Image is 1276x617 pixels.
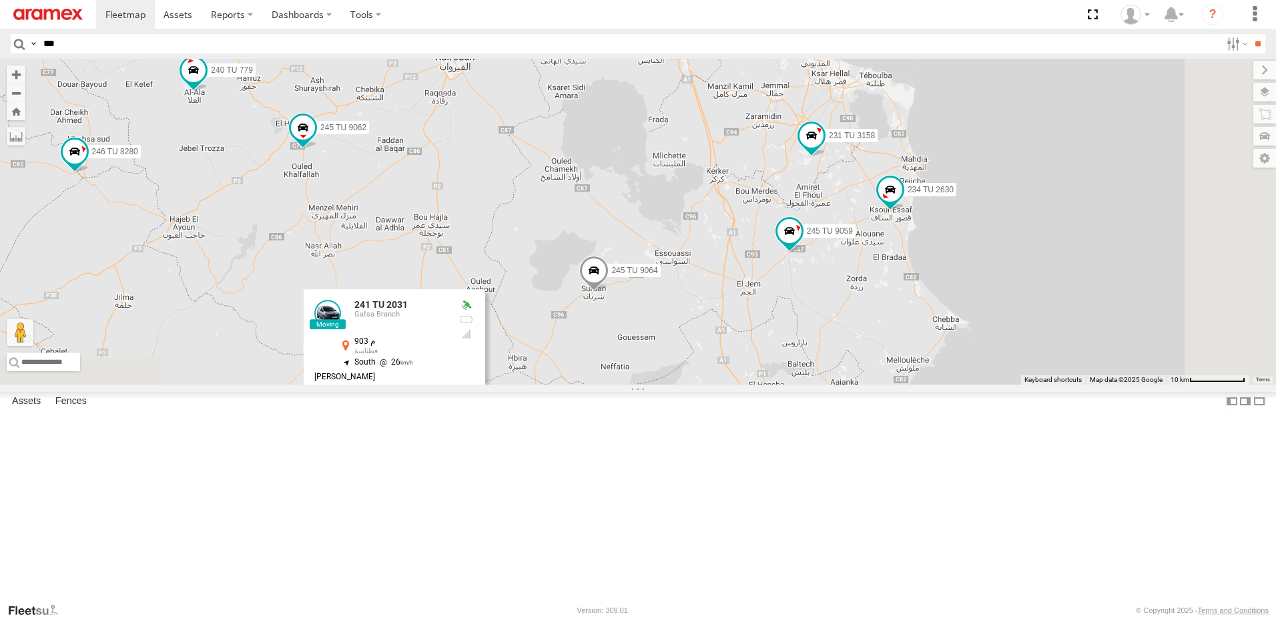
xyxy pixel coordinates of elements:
[458,315,474,325] div: No battery health information received from this device.
[1225,392,1239,411] label: Dock Summary Table to the Left
[7,319,33,346] button: Drag Pegman onto the map to open Street View
[1256,377,1270,383] a: Terms (opens in new tab)
[1221,34,1250,53] label: Search Filter Options
[5,392,47,411] label: Assets
[807,227,853,236] span: 245 TU 9059
[92,148,138,157] span: 246 TU 8280
[1253,392,1266,411] label: Hide Summary Table
[354,358,376,367] span: South
[458,300,474,311] div: Valid GPS Fix
[7,127,25,146] label: Measure
[1167,375,1249,385] button: Map Scale: 10 km per 80 pixels
[458,329,474,340] div: GSM Signal = 4
[7,604,69,617] a: Visit our Website
[1116,5,1155,25] div: Nejah Benkhalifa
[1253,149,1276,168] label: Map Settings
[1239,392,1252,411] label: Dock Summary Table to the Right
[354,311,448,319] div: Gafsa Branch
[13,9,83,20] img: aramex-logo.svg
[354,300,408,311] a: 241 TU 2031
[49,392,93,411] label: Fences
[1136,606,1269,614] div: © Copyright 2025 -
[320,124,366,133] span: 245 TU 9062
[908,185,954,194] span: 234 TU 2630
[577,606,628,614] div: Version: 309.01
[829,132,875,141] span: 231 TU 3158
[354,338,448,347] div: م 903
[7,65,25,83] button: Zoom in
[354,348,448,356] div: فطناسة
[314,373,448,381] div: [PERSON_NAME]
[1202,4,1223,25] i: ?
[376,358,414,367] span: 26
[1090,376,1163,383] span: Map data ©2025 Google
[314,300,341,327] a: View Asset Details
[7,83,25,102] button: Zoom out
[28,34,39,53] label: Search Query
[1024,375,1082,385] button: Keyboard shortcuts
[611,266,657,275] span: 245 TU 9064
[1198,606,1269,614] a: Terms and Conditions
[1171,376,1189,383] span: 10 km
[7,102,25,120] button: Zoom Home
[211,66,253,75] span: 240 TU 779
